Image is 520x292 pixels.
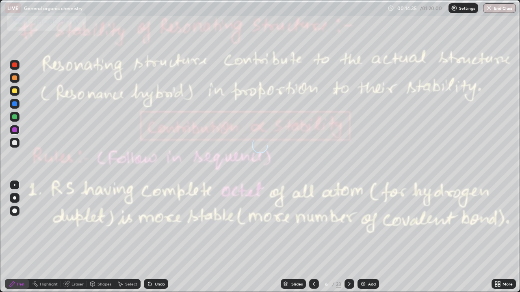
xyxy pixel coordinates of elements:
p: General organic chemistry [24,5,82,11]
div: Pen [17,282,24,286]
div: Add [368,282,376,286]
div: Slides [291,282,303,286]
img: end-class-cross [486,5,492,11]
div: Highlight [40,282,58,286]
img: add-slide-button [360,281,366,287]
button: End Class [483,3,516,13]
p: LIVE [7,5,18,11]
div: Undo [155,282,165,286]
div: 23 [336,280,341,288]
div: Shapes [97,282,111,286]
div: 6 [322,281,330,286]
div: Eraser [71,282,84,286]
div: / [332,281,334,286]
div: Select [125,282,137,286]
img: class-settings-icons [451,5,457,11]
div: More [503,282,513,286]
p: Settings [459,6,475,10]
